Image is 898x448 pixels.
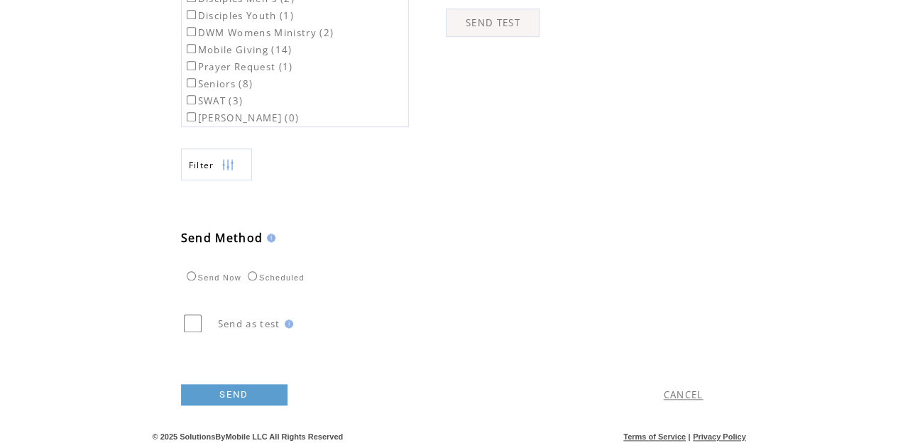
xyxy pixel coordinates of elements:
a: SEND TEST [446,9,540,37]
input: Seniors (8) [187,78,196,87]
span: Send Method [181,230,263,246]
input: Mobile Giving (14) [187,44,196,53]
label: Seniors (8) [184,77,253,90]
img: help.gif [263,234,275,242]
a: SEND [181,384,288,405]
input: [PERSON_NAME] (0) [187,112,196,121]
input: Scheduled [248,271,257,280]
label: [PERSON_NAME] (0) [184,111,300,124]
a: Privacy Policy [693,432,746,441]
span: | [688,432,690,441]
input: Send Now [187,271,196,280]
span: Show filters [189,159,214,171]
label: Prayer Request (1) [184,60,293,73]
label: Send Now [183,273,241,282]
img: filters.png [221,149,234,181]
label: Disciples Youth (1) [184,9,294,22]
a: CANCEL [664,388,703,401]
span: Send as test [218,317,280,330]
input: SWAT (3) [187,95,196,104]
label: SWAT (3) [184,94,243,107]
label: Scheduled [244,273,305,282]
input: DWM Womens Ministry (2) [187,27,196,36]
span: © 2025 SolutionsByMobile LLC All Rights Reserved [153,432,344,441]
a: Terms of Service [623,432,686,441]
img: help.gif [280,319,293,328]
input: Disciples Youth (1) [187,10,196,19]
input: Prayer Request (1) [187,61,196,70]
label: Mobile Giving (14) [184,43,292,56]
label: DWM Womens Ministry (2) [184,26,334,39]
a: Filter [181,148,252,180]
